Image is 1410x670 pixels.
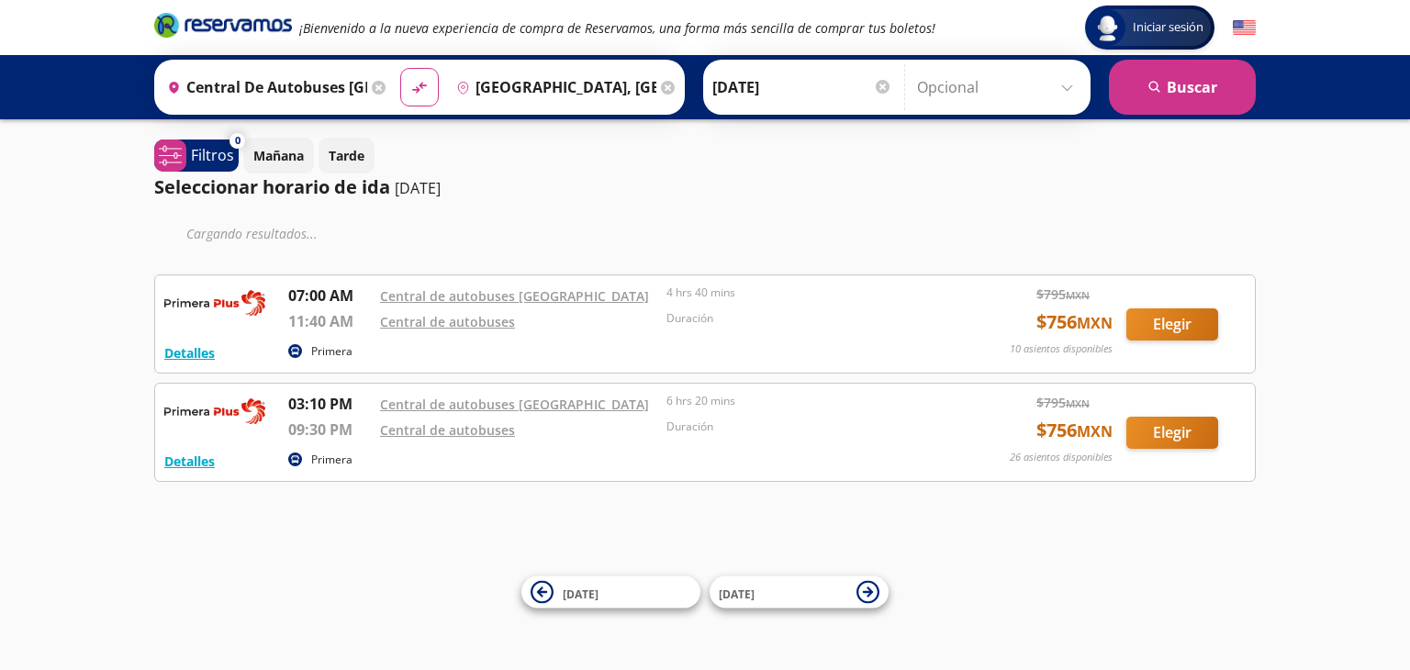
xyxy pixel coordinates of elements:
p: Mañana [253,146,304,165]
p: Duración [666,419,944,435]
span: 0 [235,133,241,149]
p: Primera [311,343,352,360]
img: RESERVAMOS [164,393,265,430]
span: $ 756 [1036,308,1113,336]
button: Detalles [164,452,215,471]
img: RESERVAMOS [164,285,265,321]
button: [DATE] [710,576,889,609]
span: [DATE] [563,586,599,601]
button: Detalles [164,343,215,363]
button: English [1233,17,1256,39]
span: Iniciar sesión [1125,18,1211,37]
em: Cargando resultados ... [186,225,318,242]
button: [DATE] [521,576,700,609]
small: MXN [1077,421,1113,441]
p: [DATE] [395,177,441,199]
a: Central de autobuses [GEOGRAPHIC_DATA] [380,287,649,305]
a: Central de autobuses [380,421,515,439]
p: Primera [311,452,352,468]
p: 6 hrs 20 mins [666,393,944,409]
input: Buscar Destino [449,64,656,110]
button: Tarde [319,138,375,173]
p: 07:00 AM [288,285,371,307]
p: Duración [666,310,944,327]
a: Brand Logo [154,11,292,44]
span: $ 756 [1036,417,1113,444]
input: Elegir Fecha [712,64,892,110]
a: Central de autobuses [380,313,515,330]
button: 0Filtros [154,140,239,172]
p: 4 hrs 40 mins [666,285,944,301]
a: Central de autobuses [GEOGRAPHIC_DATA] [380,396,649,413]
span: [DATE] [719,586,755,601]
p: 09:30 PM [288,419,371,441]
p: 11:40 AM [288,310,371,332]
button: Mañana [243,138,314,173]
p: 03:10 PM [288,393,371,415]
p: 26 asientos disponibles [1010,450,1113,465]
p: Filtros [191,144,234,166]
input: Buscar Origen [160,64,367,110]
p: 10 asientos disponibles [1010,341,1113,357]
small: MXN [1077,313,1113,333]
span: $ 795 [1036,393,1090,412]
button: Elegir [1126,417,1218,449]
span: $ 795 [1036,285,1090,304]
input: Opcional [917,64,1081,110]
em: ¡Bienvenido a la nueva experiencia de compra de Reservamos, una forma más sencilla de comprar tus... [299,19,935,37]
button: Buscar [1109,60,1256,115]
p: Seleccionar horario de ida [154,173,390,201]
p: Tarde [329,146,364,165]
small: MXN [1066,288,1090,302]
button: Elegir [1126,308,1218,341]
small: MXN [1066,396,1090,410]
i: Brand Logo [154,11,292,39]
